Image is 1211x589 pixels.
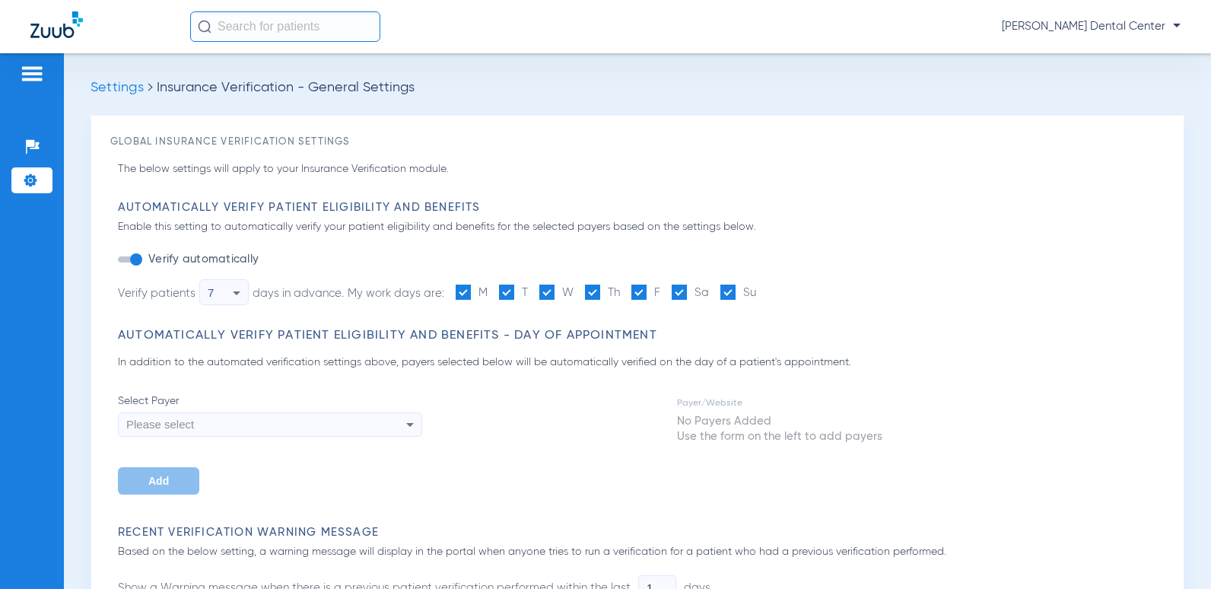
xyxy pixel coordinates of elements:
h3: Global Insurance Verification Settings [110,135,1165,150]
label: T [499,285,528,301]
span: Select Payer [118,393,422,409]
input: Search for patients [190,11,380,42]
label: Sa [672,285,709,301]
span: 7 [208,286,214,299]
span: [PERSON_NAME] Dental Center [1002,19,1181,34]
p: In addition to the automated verification settings above, payers selected below will be automatic... [118,355,1165,371]
span: Add [148,475,169,487]
span: Insurance Verification - General Settings [157,81,415,94]
p: The below settings will apply to your Insurance Verification module. [118,161,1165,177]
h3: Automatically Verify Patient Eligibility and Benefits [118,200,1165,215]
span: Please select [126,418,194,431]
td: Payer/Website [676,395,883,412]
p: Based on the below setting, a warning message will display in the portal when anyone tries to run... [118,544,1165,560]
label: W [539,285,574,301]
h3: Recent Verification Warning Message [118,525,1165,540]
td: No Payers Added Use the form on the left to add payers [676,413,883,445]
label: F [631,285,660,301]
label: Verify automatically [145,252,259,267]
span: Settings [91,81,144,94]
label: Su [720,285,756,301]
button: Add [118,467,199,495]
div: Verify patients days in advance. [118,279,344,305]
span: My work days are: [348,288,444,299]
img: Zuub Logo [30,11,83,38]
img: Search Icon [198,20,211,33]
label: Th [585,285,620,301]
h3: Automatically Verify Patient Eligibility and Benefits - Day of Appointment [118,328,1165,343]
img: hamburger-icon [20,65,44,83]
p: Enable this setting to automatically verify your patient eligibility and benefits for the selecte... [118,219,1165,235]
label: M [456,285,488,301]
